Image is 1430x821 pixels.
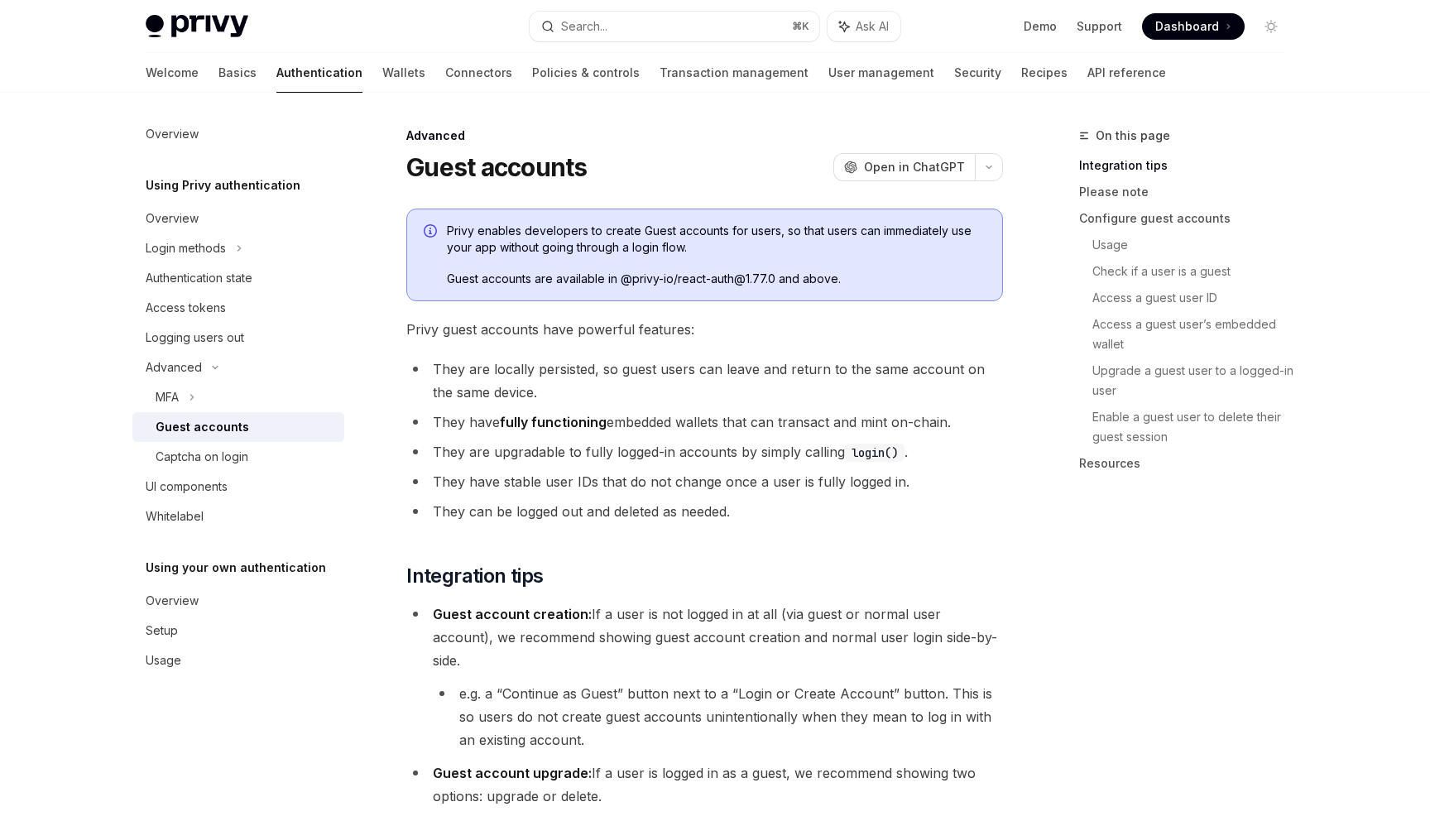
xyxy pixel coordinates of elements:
[132,204,344,233] a: Overview
[406,318,1003,341] span: Privy guest accounts have powerful features:
[954,53,1001,93] a: Security
[1079,179,1298,205] a: Please note
[146,124,199,144] div: Overview
[146,298,226,318] div: Access tokens
[146,621,178,641] div: Setup
[833,153,975,181] button: Open in ChatGPT
[132,412,344,442] a: Guest accounts
[146,591,199,611] div: Overview
[132,586,344,616] a: Overview
[447,271,986,287] span: Guest accounts are available in @privy-io/react-auth@1.77.0 and above.
[792,20,809,33] span: ⌘ K
[132,502,344,531] a: Whitelabel
[406,152,588,182] h1: Guest accounts
[1092,358,1298,404] a: Upgrade a guest user to a logged-in user
[156,417,249,437] div: Guest accounts
[132,293,344,323] a: Access tokens
[132,119,344,149] a: Overview
[1079,152,1298,179] a: Integration tips
[132,646,344,675] a: Usage
[1092,311,1298,358] a: Access a guest user’s embedded wallet
[146,477,228,497] div: UI components
[146,507,204,526] div: Whitelabel
[1092,258,1298,285] a: Check if a user is a guest
[146,558,326,578] h5: Using your own authentication
[146,53,199,93] a: Welcome
[1021,53,1068,93] a: Recipes
[156,447,248,467] div: Captcha on login
[856,18,889,35] span: Ask AI
[500,414,607,430] strong: fully functioning
[1079,205,1298,232] a: Configure guest accounts
[218,53,257,93] a: Basics
[146,209,199,228] div: Overview
[276,53,362,93] a: Authentication
[864,159,965,175] span: Open in ChatGPT
[406,500,1003,523] li: They can be logged out and deleted as needed.
[445,53,512,93] a: Connectors
[146,328,244,348] div: Logging users out
[561,17,607,36] div: Search...
[146,15,248,38] img: light logo
[1142,13,1245,40] a: Dashboard
[447,223,986,256] span: Privy enables developers to create Guest accounts for users, so that users can immediately use yo...
[406,440,1003,463] li: They are upgradable to fully logged-in accounts by simply calling .
[433,682,1003,751] li: e.g. a “Continue as Guest” button next to a “Login or Create Account” button. This is so users do...
[146,238,226,258] div: Login methods
[1092,404,1298,450] a: Enable a guest user to delete their guest session
[406,603,1003,751] li: If a user is not logged in at all (via guest or normal user account), we recommend showing guest ...
[530,12,819,41] button: Search...⌘K
[1077,18,1122,35] a: Support
[132,263,344,293] a: Authentication state
[406,358,1003,404] li: They are locally persisted, so guest users can leave and return to the same account on the same d...
[532,53,640,93] a: Policies & controls
[132,442,344,472] a: Captcha on login
[1258,13,1284,40] button: Toggle dark mode
[406,127,1003,144] div: Advanced
[828,53,934,93] a: User management
[1092,232,1298,258] a: Usage
[845,444,905,462] code: login()
[382,53,425,93] a: Wallets
[156,387,179,407] div: MFA
[406,410,1003,434] li: They have embedded wallets that can transact and mint on-chain.
[433,765,592,781] strong: Guest account upgrade:
[132,616,344,646] a: Setup
[146,175,300,195] h5: Using Privy authentication
[1024,18,1057,35] a: Demo
[132,472,344,502] a: UI components
[1092,285,1298,311] a: Access a guest user ID
[1096,126,1170,146] span: On this page
[433,606,592,622] strong: Guest account creation:
[660,53,809,93] a: Transaction management
[146,268,252,288] div: Authentication state
[1087,53,1166,93] a: API reference
[1079,450,1298,477] a: Resources
[828,12,900,41] button: Ask AI
[406,470,1003,493] li: They have stable user IDs that do not change once a user is fully logged in.
[1155,18,1219,35] span: Dashboard
[146,651,181,670] div: Usage
[424,224,440,241] svg: Info
[132,323,344,353] a: Logging users out
[406,563,543,589] span: Integration tips
[146,358,202,377] div: Advanced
